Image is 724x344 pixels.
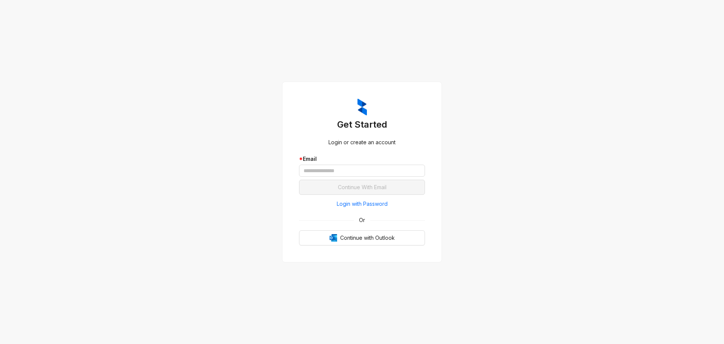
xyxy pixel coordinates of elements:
[299,155,425,163] div: Email
[337,200,388,208] span: Login with Password
[357,99,367,116] img: ZumaIcon
[299,119,425,131] h3: Get Started
[299,198,425,210] button: Login with Password
[340,234,395,242] span: Continue with Outlook
[330,234,337,242] img: Outlook
[299,230,425,245] button: OutlookContinue with Outlook
[354,216,370,224] span: Or
[299,180,425,195] button: Continue With Email
[299,138,425,147] div: Login or create an account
